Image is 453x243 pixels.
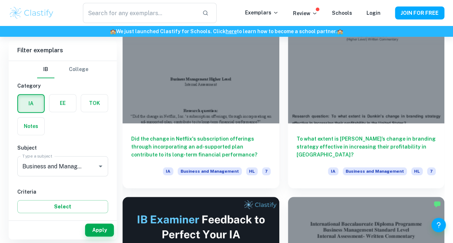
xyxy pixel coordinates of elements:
[297,135,436,159] h6: To what extent is [PERSON_NAME]’s change in branding strategy effective in increasing their profi...
[411,167,423,175] span: HL
[395,6,444,19] button: JOIN FOR FREE
[17,188,108,196] h6: Criteria
[178,167,242,175] span: Business and Management
[69,61,88,78] button: College
[163,167,173,175] span: IA
[37,61,54,78] button: IB
[110,28,116,34] span: 🏫
[434,200,441,208] img: Marked
[343,167,407,175] span: Business and Management
[337,28,343,34] span: 🏫
[49,94,76,112] button: EE
[427,167,436,175] span: 7
[131,135,271,159] h6: Did the change in Netflix's subscription offerings through incorporating an ad-supported plan con...
[18,95,44,112] button: IA
[22,153,52,159] label: Type a subject
[293,9,317,17] p: Review
[85,224,114,237] button: Apply
[332,10,352,16] a: Schools
[9,6,54,20] img: Clastify logo
[17,82,108,90] h6: Category
[17,144,108,152] h6: Subject
[17,200,108,213] button: Select
[245,9,279,17] p: Exemplars
[18,118,44,135] button: Notes
[262,167,271,175] span: 7
[123,6,279,188] a: Did the change in Netflix's subscription offerings through incorporating an ad-supported plan con...
[9,40,117,61] h6: Filter exemplars
[246,167,258,175] span: HL
[1,27,452,35] h6: We just launched Clastify for Schools. Click to learn how to become a school partner.
[288,6,445,188] a: To what extent is [PERSON_NAME]’s change in branding strategy effective in increasing their profi...
[431,218,446,232] button: Help and Feedback
[81,94,108,112] button: TOK
[226,28,237,34] a: here
[96,161,106,171] button: Open
[83,3,196,23] input: Search for any exemplars...
[328,167,338,175] span: IA
[37,61,88,78] div: Filter type choice
[367,10,381,16] a: Login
